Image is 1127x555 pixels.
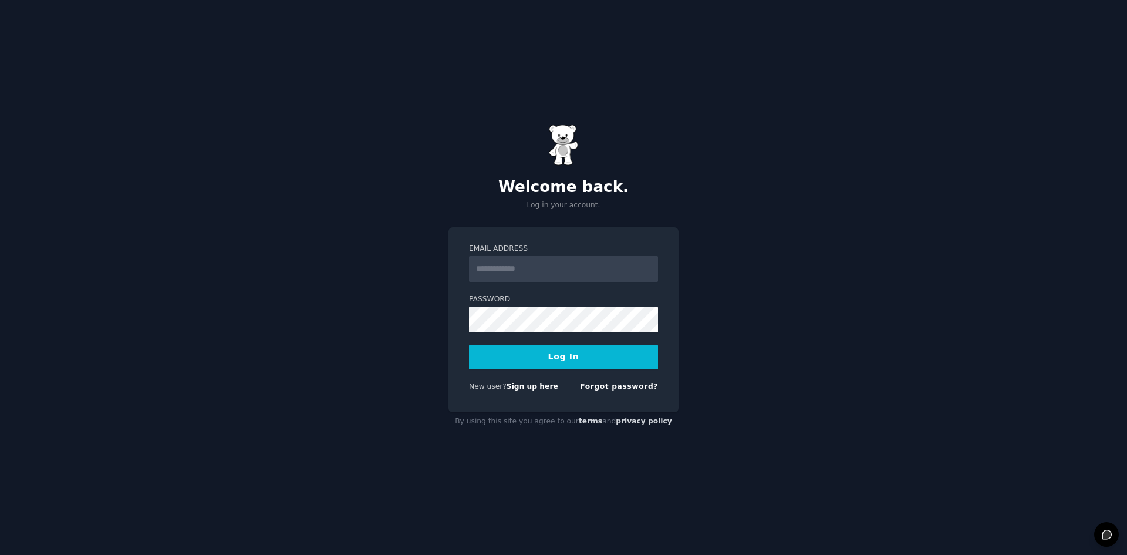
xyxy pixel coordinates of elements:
a: privacy policy [616,417,672,425]
label: Email Address [469,244,658,254]
div: By using this site you agree to our and [448,412,679,431]
span: New user? [469,382,507,391]
a: terms [579,417,602,425]
a: Forgot password? [580,382,658,391]
label: Password [469,294,658,305]
p: Log in your account. [448,200,679,211]
a: Sign up here [507,382,558,391]
h2: Welcome back. [448,178,679,197]
button: Log In [469,345,658,369]
img: Gummy Bear [549,125,578,166]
